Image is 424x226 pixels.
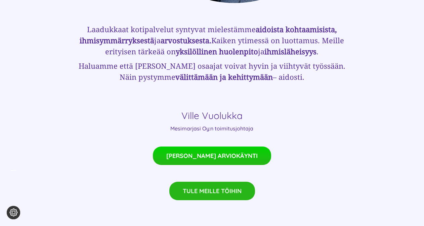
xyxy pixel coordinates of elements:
button: Evästeasetukset [7,206,20,219]
p: — [10,165,414,175]
strong: ihmis­läheisyys [264,46,316,56]
strong: arvos­tuksesta. [161,35,211,45]
strong: välit­tämään ja kehittymään [175,72,273,82]
h3: Laadukkaat kotipalvelut syntyvat mielestämme ja Kaiken ytimessä on luottamus. Meille erityisen tä... [78,24,346,57]
h3: Haluamme että [PERSON_NAME] osaa­jat voivat hyvin ja viih­tyvät työssään. Näin pystymme – aidosti. [78,60,346,82]
h4: Ville Vuolukka [78,110,346,121]
strong: aidoista kohtaa­misista, ihmis­ymmärryksestä [80,24,337,45]
strong: yksilöllinen huolen­pito [176,46,258,56]
span: [PERSON_NAME] ARVIOKÄYNTI [166,152,258,159]
p: Mesimarjasi Oy:n toimitusjohtaja [78,124,346,132]
a: [PERSON_NAME] ARVIOKÄYNTI [153,147,271,165]
a: TULE MEILLE TÖIHIN [169,182,255,200]
span: TULE MEILLE TÖIHIN [183,187,242,194]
